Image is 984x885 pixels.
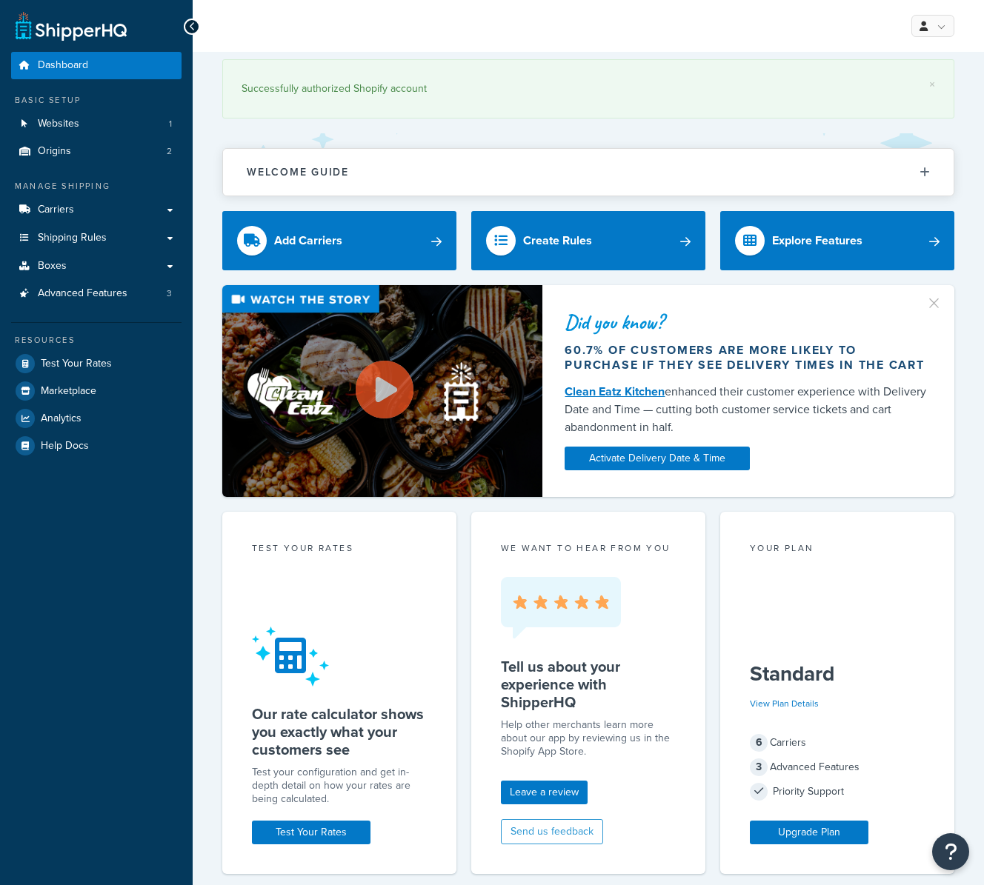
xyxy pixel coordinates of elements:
[252,821,370,844] a: Test Your Rates
[11,196,182,224] a: Carriers
[501,541,676,555] p: we want to hear from you
[41,440,89,452] span: Help Docs
[222,211,456,270] a: Add Carriers
[932,833,969,870] button: Open Resource Center
[501,658,676,711] h5: Tell us about your experience with ShipperHQ
[274,230,342,251] div: Add Carriers
[750,757,925,778] div: Advanced Features
[242,79,935,99] div: Successfully authorized Shopify account
[11,280,182,307] a: Advanced Features3
[11,138,182,165] a: Origins2
[41,358,112,370] span: Test Your Rates
[38,118,79,130] span: Websites
[41,413,82,425] span: Analytics
[565,383,932,436] div: enhanced their customer experience with Delivery Date and Time — cutting both customer service ti...
[565,447,750,470] a: Activate Delivery Date & Time
[11,110,182,138] li: Websites
[750,821,868,844] a: Upgrade Plan
[750,697,819,710] a: View Plan Details
[750,734,768,752] span: 6
[772,230,862,251] div: Explore Features
[565,343,932,373] div: 60.7% of customers are more likely to purchase if they see delivery times in the cart
[750,758,768,776] span: 3
[523,230,592,251] div: Create Rules
[720,211,954,270] a: Explore Features
[167,287,172,300] span: 3
[501,819,603,844] button: Send us feedback
[11,405,182,432] a: Analytics
[169,118,172,130] span: 1
[252,766,427,806] div: Test your configuration and get in-depth detail on how your rates are being calculated.
[11,224,182,252] a: Shipping Rules
[750,541,925,558] div: Your Plan
[929,79,935,90] a: ×
[11,350,182,377] a: Test Your Rates
[11,280,182,307] li: Advanced Features
[11,334,182,347] div: Resources
[11,94,182,107] div: Basic Setup
[471,211,705,270] a: Create Rules
[11,110,182,138] a: Websites1
[11,52,182,79] a: Dashboard
[11,138,182,165] li: Origins
[501,718,676,758] p: Help other merchants learn more about our app by reviewing us in the Shopify App Store.
[38,204,74,216] span: Carriers
[38,145,71,158] span: Origins
[501,781,588,804] a: Leave a review
[38,287,127,300] span: Advanced Features
[11,433,182,459] a: Help Docs
[167,145,172,158] span: 2
[252,705,427,758] h5: Our rate calculator shows you exactly what your customers see
[38,232,107,244] span: Shipping Rules
[223,149,954,196] button: Welcome Guide
[565,383,665,400] a: Clean Eatz Kitchen
[750,781,925,802] div: Priority Support
[750,662,925,686] h5: Standard
[252,541,427,558] div: Test your rates
[750,732,925,753] div: Carriers
[565,312,932,333] div: Did you know?
[11,378,182,404] a: Marketplace
[38,59,88,72] span: Dashboard
[222,285,542,496] img: Video thumbnail
[41,385,96,398] span: Marketplace
[247,167,349,178] h2: Welcome Guide
[38,260,67,273] span: Boxes
[11,180,182,193] div: Manage Shipping
[11,253,182,280] a: Boxes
